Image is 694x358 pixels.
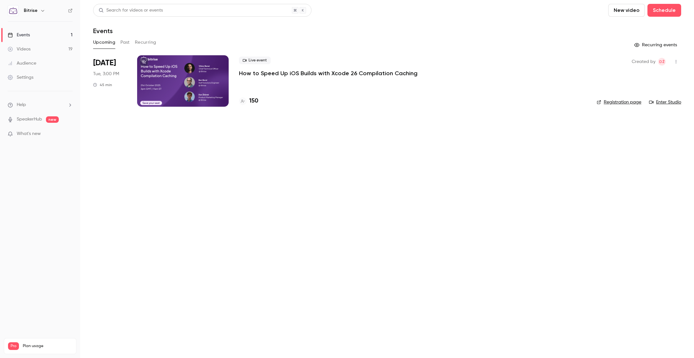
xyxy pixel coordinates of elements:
span: [DATE] [93,58,116,68]
h4: 150 [249,97,258,105]
span: Help [17,102,26,108]
div: Videos [8,46,31,52]
span: DŽ [659,58,665,66]
a: Registration page [597,99,641,105]
button: Past [120,37,130,48]
div: Search for videos or events [99,7,163,14]
button: Recurring [135,37,156,48]
a: 150 [239,97,258,105]
h1: Events [93,27,113,35]
span: Pro [8,342,19,350]
li: help-dropdown-opener [8,102,73,108]
h6: Bitrise [24,7,38,14]
a: How to Speed Up iOS Builds with Xcode 26 Compilation Caching [239,69,417,77]
span: Live event [239,57,271,64]
div: Oct 21 Tue, 3:00 PM (Europe/London) [93,55,127,107]
button: Upcoming [93,37,115,48]
div: Audience [8,60,36,67]
a: Enter Studio [649,99,681,105]
img: Bitrise [8,5,18,16]
button: Recurring events [631,40,681,50]
span: Tue, 3:00 PM [93,71,119,77]
span: Plan usage [23,344,72,349]
div: Events [8,32,30,38]
span: What's new [17,130,41,137]
div: Settings [8,74,33,81]
span: Dan Žďárek [658,58,666,66]
button: Schedule [647,4,681,17]
a: SpeakerHub [17,116,42,123]
iframe: Noticeable Trigger [65,131,73,137]
span: Created by [632,58,655,66]
div: 45 min [93,82,112,87]
button: New video [608,4,645,17]
span: new [46,116,59,123]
